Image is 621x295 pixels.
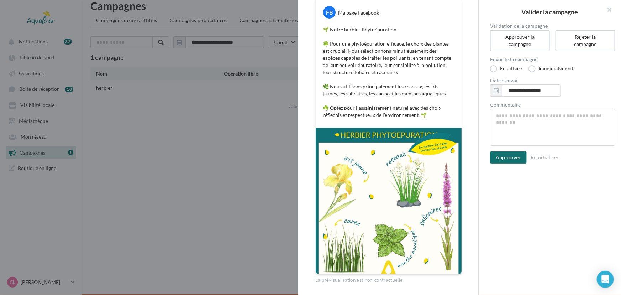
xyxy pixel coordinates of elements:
[528,153,562,162] button: Réinitialiser
[490,78,615,83] label: Date d'envoi
[490,57,615,62] label: Envoi de la campagne
[490,24,615,29] label: Validation de la campagne
[323,6,336,19] div: FB
[490,65,522,72] label: En différé
[490,102,615,107] label: Commentaire
[338,9,379,16] div: Ma page Facebook
[315,274,461,284] div: La prévisualisation est non-contractuelle
[564,33,607,48] div: Rejeter la campagne
[490,9,610,15] h2: Valider la campagne
[528,65,573,72] label: Immédiatement
[323,26,454,119] p: 🌱 Notre herbier Phytoépuration 🍀 Pour une phytoépuration efficace, le choix des plantes est cruci...
[499,33,541,48] div: Approuver la campagne
[490,151,527,164] button: Approuver
[597,271,614,288] div: Open Intercom Messenger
